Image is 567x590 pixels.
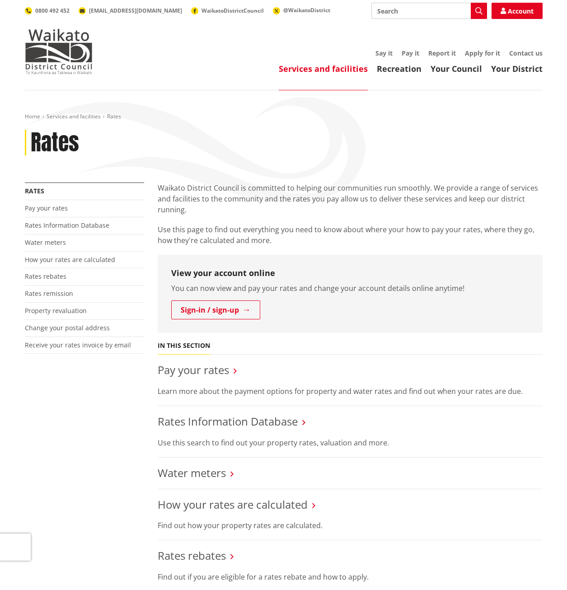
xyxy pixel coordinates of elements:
p: Find out if you are eligible for a rates rebate and how to apply. [158,571,543,582]
a: Recreation [377,63,422,74]
a: Water meters [25,238,66,247]
span: 0800 492 452 [35,7,70,14]
a: Sign-in / sign-up [171,300,260,319]
a: WaikatoDistrictCouncil [191,7,264,14]
span: WaikatoDistrictCouncil [201,7,264,14]
a: Rates rebates [25,272,66,281]
a: Change your postal address [25,323,110,332]
span: [EMAIL_ADDRESS][DOMAIN_NAME] [89,7,182,14]
a: Water meters [158,465,226,480]
a: Receive your rates invoice by email [25,341,131,349]
p: Use this search to find out your property rates, valuation and more. [158,437,543,448]
a: [EMAIL_ADDRESS][DOMAIN_NAME] [79,7,182,14]
p: Waikato District Council is committed to helping our communities run smoothly. We provide a range... [158,183,543,215]
a: Rates Information Database [25,221,109,229]
a: Rates remission [25,289,73,298]
a: Your Council [431,63,482,74]
a: How your rates are calculated [25,255,115,264]
a: Rates [25,187,44,195]
span: @WaikatoDistrict [283,6,330,14]
input: Search input [371,3,487,19]
span: Rates [107,112,121,120]
p: Learn more about the payment options for property and water rates and find out when your rates ar... [158,386,543,397]
h1: Rates [31,130,79,156]
a: Pay it [402,49,419,57]
a: @WaikatoDistrict [273,6,330,14]
img: Waikato District Council - Te Kaunihera aa Takiwaa o Waikato [25,29,93,74]
a: Pay your rates [158,362,229,377]
h5: In this section [158,342,210,350]
a: Say it [375,49,393,57]
a: Contact us [509,49,543,57]
nav: breadcrumb [25,113,543,121]
a: 0800 492 452 [25,7,70,14]
a: Services and facilities [47,112,101,120]
a: Your District [491,63,543,74]
a: Services and facilities [279,63,368,74]
p: Find out how your property rates are calculated. [158,520,543,531]
h3: View your account online [171,268,529,278]
a: How your rates are calculated [158,497,308,512]
a: Pay your rates [25,204,68,212]
a: Home [25,112,40,120]
p: Use this page to find out everything you need to know about where your how to pay your rates, whe... [158,224,543,246]
a: Rates rebates [158,548,226,563]
a: Rates Information Database [158,414,298,429]
a: Report it [428,49,456,57]
a: Apply for it [465,49,500,57]
a: Account [492,3,543,19]
p: You can now view and pay your rates and change your account details online anytime! [171,283,529,294]
a: Property revaluation [25,306,87,315]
